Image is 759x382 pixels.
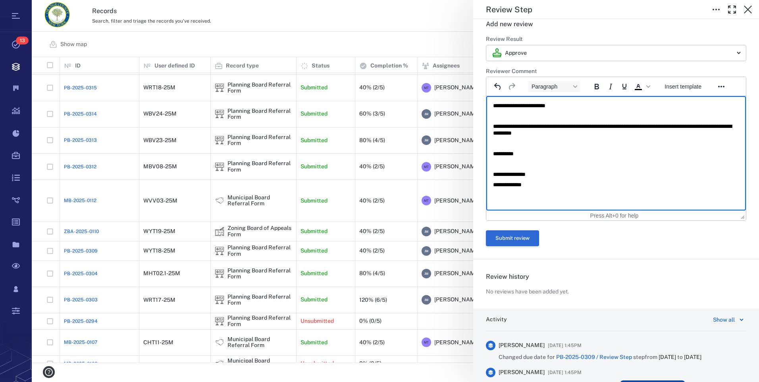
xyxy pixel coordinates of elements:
button: Undo [491,81,505,92]
h5: Review Step [486,5,532,15]
span: [DATE] 1:45PM [548,368,582,377]
span: 13 [16,37,29,44]
span: [DATE] 1:45PM [548,341,582,350]
h6: Review history [486,272,746,282]
span: Paragraph [532,83,570,90]
a: PB-2025-0309 / Review Step [556,354,632,360]
span: Changed due date for step from to [499,353,701,361]
h6: Review Result [486,35,746,43]
button: Block Paragraph [528,81,580,92]
span: Help [18,6,34,13]
button: Redo [505,81,518,92]
button: Close [740,2,756,17]
h6: Reviewer Comment [486,68,746,75]
h6: Activity [486,316,507,324]
div: Show all [713,315,735,324]
h6: Add new review [486,19,746,29]
button: Reveal or hide additional toolbar items [715,81,728,92]
button: Submit review [486,230,539,246]
iframe: Rich Text Area [486,96,746,210]
button: Bold [590,81,603,92]
span: [DATE] [659,354,676,360]
button: Italic [604,81,617,92]
span: [PERSON_NAME] [499,341,545,349]
span: [DATE] [684,354,701,360]
span: [PERSON_NAME] [499,368,545,376]
button: Toggle to Edit Boxes [708,2,724,17]
body: Rich Text Area. Press ALT-0 for help. [6,6,253,14]
p: Approve [505,49,527,57]
div: Text color Black [632,81,651,92]
div: Press Alt+0 for help [573,212,656,219]
span: Insert template [665,83,701,90]
div: Press the Up and Down arrow keys to resize the editor. [741,212,745,219]
button: Toggle Fullscreen [724,2,740,17]
button: Underline [618,81,631,92]
p: No reviews have been added yet. [486,288,569,296]
button: Insert template [661,81,705,92]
